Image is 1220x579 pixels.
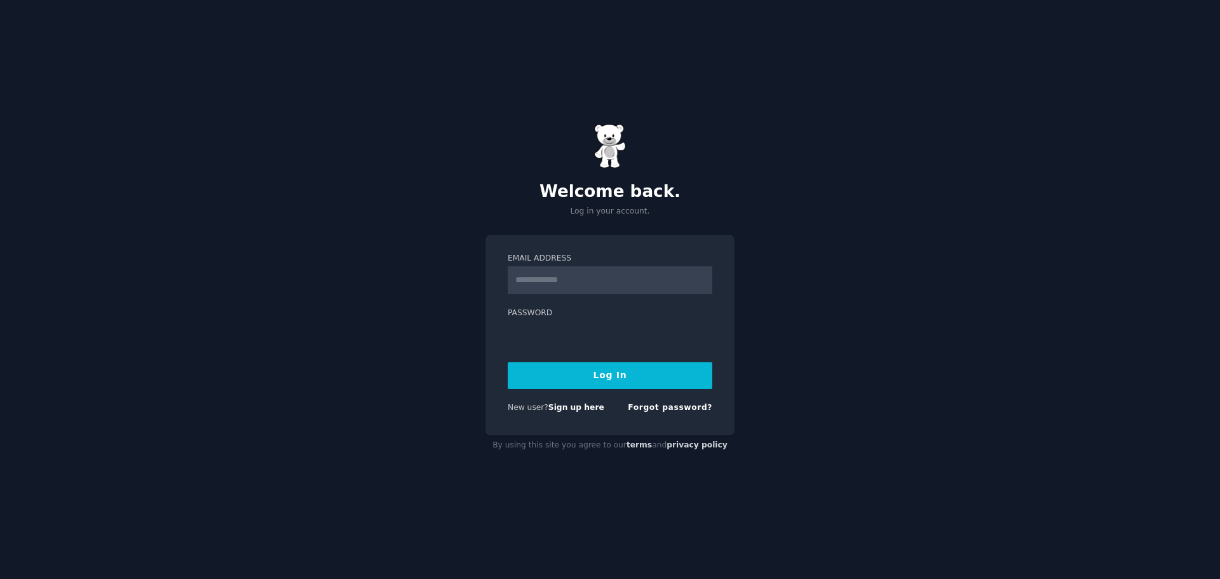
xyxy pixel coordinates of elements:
[508,403,548,412] span: New user?
[485,206,735,217] p: Log in your account.
[594,124,626,168] img: Gummy Bear
[508,362,712,389] button: Log In
[485,435,735,456] div: By using this site you agree to our and
[485,182,735,202] h2: Welcome back.
[667,440,728,449] a: privacy policy
[548,403,604,412] a: Sign up here
[627,440,652,449] a: terms
[508,308,712,319] label: Password
[628,403,712,412] a: Forgot password?
[508,253,712,264] label: Email Address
